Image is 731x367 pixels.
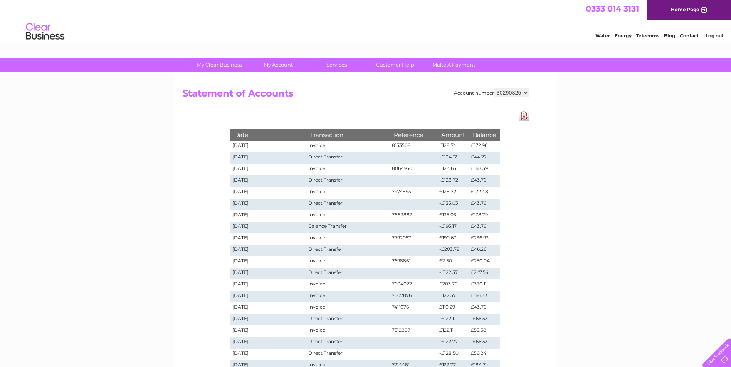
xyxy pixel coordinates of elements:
td: -£122.77 [437,337,469,349]
img: logo.png [25,20,65,43]
td: [DATE] [230,337,307,349]
td: Invoice [306,233,390,245]
td: £43.76 [469,302,500,314]
td: -£66.53 [469,337,500,349]
a: Telecoms [636,33,659,38]
th: Transaction [306,129,390,140]
td: Balance Transfer [306,222,390,233]
th: Amount [437,129,469,140]
td: Invoice [306,164,390,175]
td: Invoice [306,291,390,302]
td: £172.48 [469,187,500,199]
td: Invoice [306,187,390,199]
a: Energy [615,33,632,38]
td: -£193.17 [437,222,469,233]
td: £43.76 [469,222,500,233]
td: £55.58 [469,325,500,337]
td: £43.76 [469,199,500,210]
td: £236.93 [469,233,500,245]
td: £122.11 [437,325,469,337]
td: 7698861 [390,256,438,268]
td: 7411076 [390,302,438,314]
td: £122.57 [437,291,469,302]
td: -£203.78 [437,245,469,256]
td: Direct Transfer [306,337,390,349]
td: [DATE] [230,302,307,314]
td: £46.26 [469,245,500,256]
td: Invoice [306,302,390,314]
td: -£66.53 [469,314,500,325]
td: £250.04 [469,256,500,268]
td: [DATE] [230,233,307,245]
td: £168.39 [469,164,500,175]
td: £247.54 [469,268,500,279]
td: [DATE] [230,314,307,325]
td: Direct Transfer [306,314,390,325]
td: 8064950 [390,164,438,175]
td: £370.11 [469,279,500,291]
a: Log out [706,33,724,38]
a: Water [595,33,610,38]
td: 7507876 [390,291,438,302]
a: Make A Payment [422,58,486,72]
td: £166.33 [469,291,500,302]
div: Account number [454,88,529,97]
td: 7312887 [390,325,438,337]
td: Direct Transfer [306,349,390,360]
td: £110.29 [437,302,469,314]
a: My Account [246,58,310,72]
td: [DATE] [230,268,307,279]
td: Direct Transfer [306,245,390,256]
td: Direct Transfer [306,175,390,187]
th: Reference [390,129,438,140]
td: [DATE] [230,199,307,210]
a: Contact [680,33,699,38]
td: 7604022 [390,279,438,291]
td: -£124.17 [437,152,469,164]
a: Services [305,58,368,72]
td: £44.22 [469,152,500,164]
div: Clear Business is a trading name of Verastar Limited (registered in [GEOGRAPHIC_DATA] No. 3667643... [184,4,548,37]
td: [DATE] [230,291,307,302]
td: £172.96 [469,141,500,152]
td: £124.63 [437,164,469,175]
td: £2.50 [437,256,469,268]
td: [DATE] [230,222,307,233]
a: Blog [664,33,675,38]
td: £56.24 [469,349,500,360]
th: Date [230,129,307,140]
td: £190.67 [437,233,469,245]
td: 7883882 [390,210,438,222]
a: Download Pdf [519,110,529,121]
td: [DATE] [230,152,307,164]
td: £203.78 [437,279,469,291]
td: -£128.50 [437,349,469,360]
td: £128.74 [437,141,469,152]
td: Direct Transfer [306,268,390,279]
td: 7792057 [390,233,438,245]
td: -£135.03 [437,199,469,210]
td: 7974893 [390,187,438,199]
td: £178.79 [469,210,500,222]
td: £43.76 [469,175,500,187]
td: [DATE] [230,325,307,337]
h2: Statement of Accounts [182,88,529,103]
td: [DATE] [230,164,307,175]
td: [DATE] [230,245,307,256]
a: My Clear Business [188,58,251,72]
td: Invoice [306,210,390,222]
th: Balance [469,129,500,140]
td: [DATE] [230,256,307,268]
td: [DATE] [230,141,307,152]
td: 8153508 [390,141,438,152]
a: 0333 014 3131 [586,4,639,13]
td: Invoice [306,279,390,291]
td: [DATE] [230,187,307,199]
td: Invoice [306,325,390,337]
td: Invoice [306,141,390,152]
td: -£122.11 [437,314,469,325]
td: £135.03 [437,210,469,222]
td: [DATE] [230,210,307,222]
a: Customer Help [363,58,427,72]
